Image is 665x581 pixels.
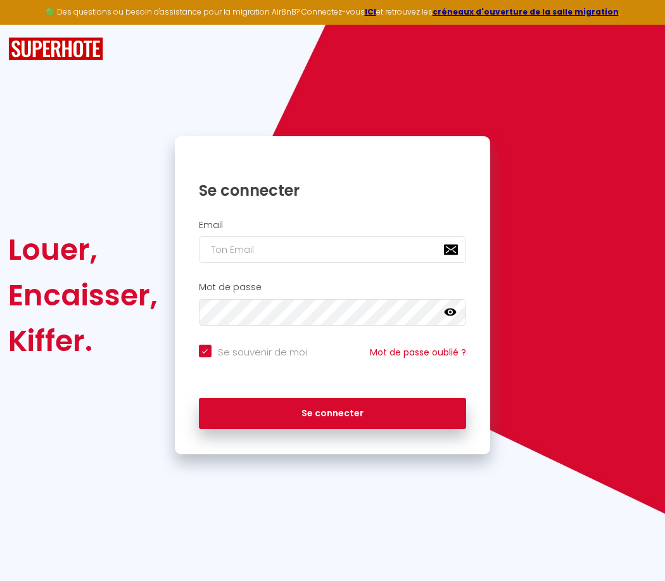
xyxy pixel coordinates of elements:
a: ICI [365,6,376,17]
h1: Se connecter [199,181,467,200]
h2: Email [199,220,467,231]
div: Encaisser, [8,272,158,318]
div: Kiffer. [8,318,158,364]
h2: Mot de passe [199,282,467,293]
a: créneaux d'ouverture de la salle migration [433,6,619,17]
img: SuperHote logo [8,37,103,61]
button: Se connecter [199,398,467,430]
a: Mot de passe oublié ? [370,346,466,359]
div: Louer, [8,227,158,272]
input: Ton Email [199,236,467,263]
